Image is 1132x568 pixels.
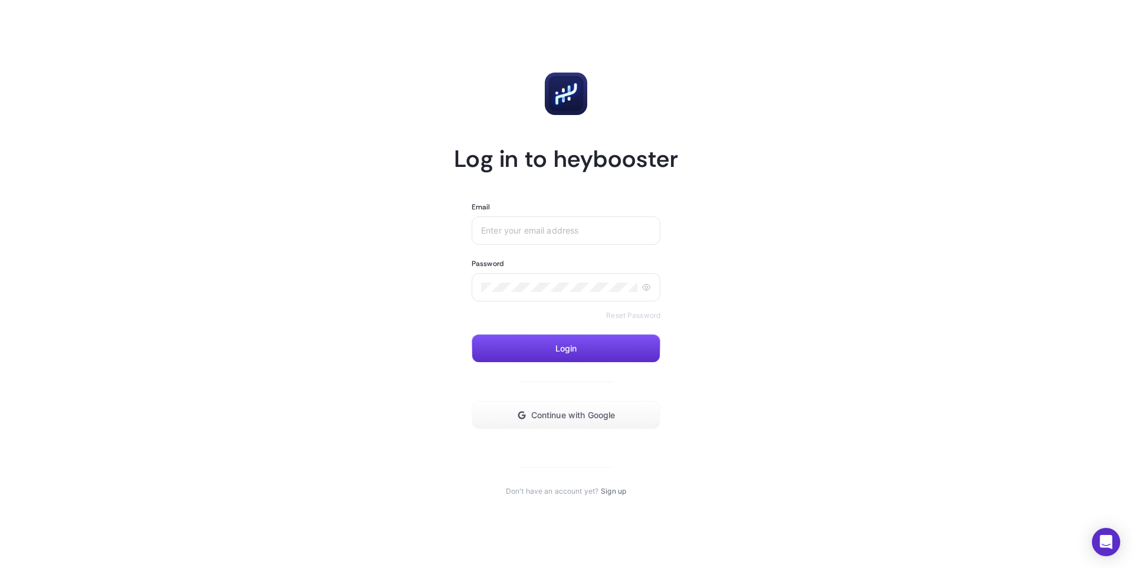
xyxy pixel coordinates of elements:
[506,487,598,496] span: Don't have an account yet?
[472,334,660,363] button: Login
[472,259,504,268] label: Password
[472,202,491,212] label: Email
[601,487,626,496] a: Sign up
[481,226,651,235] input: Enter your email address
[472,401,660,429] button: Continue with Google
[531,411,616,420] span: Continue with Google
[1092,528,1120,556] div: Open Intercom Messenger
[555,344,577,353] span: Login
[606,311,660,320] a: Reset Password
[454,143,678,174] h1: Log in to heybooster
